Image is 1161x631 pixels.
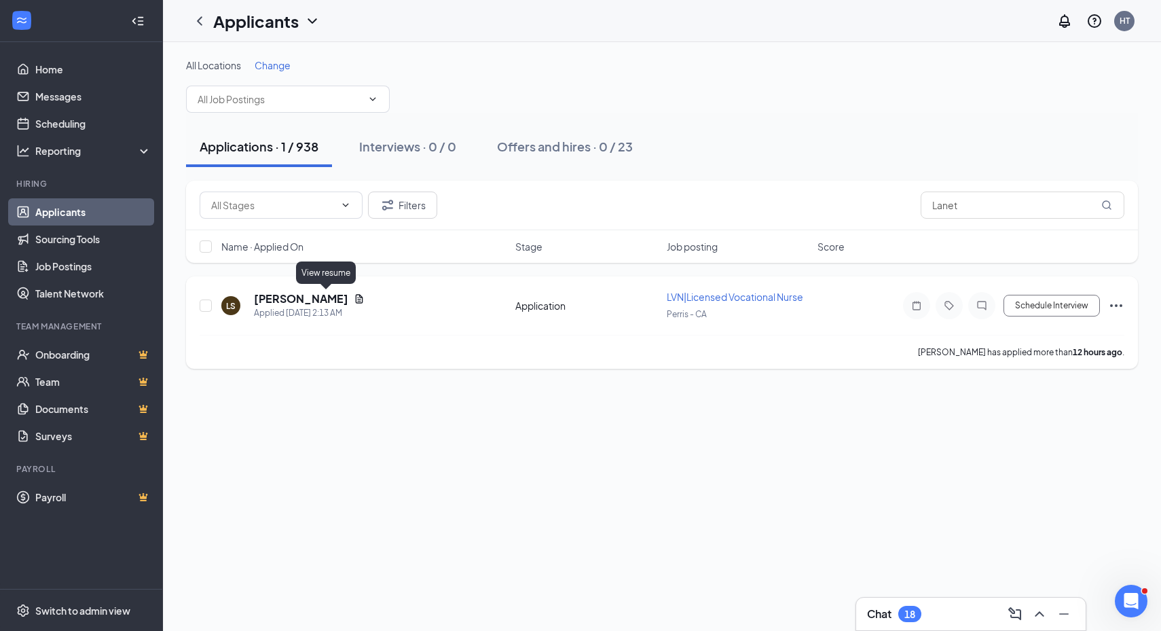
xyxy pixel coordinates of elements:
div: View resume [296,262,356,284]
div: Team Management [16,321,149,332]
svg: ChevronDown [367,94,378,105]
input: All Stages [211,198,335,213]
svg: Filter [380,197,396,213]
p: [PERSON_NAME] has applied more than . [918,346,1124,358]
iframe: Intercom live chat [1115,585,1147,617]
div: Hiring [16,178,149,190]
span: Stage [515,240,542,253]
svg: ChevronUp [1031,606,1048,622]
svg: Tag [941,300,957,311]
svg: Notifications [1056,13,1073,29]
div: 18 [904,609,915,620]
a: Applicants [35,198,151,226]
svg: WorkstreamLogo [15,14,29,27]
svg: Analysis [16,144,30,158]
input: All Job Postings [198,92,362,107]
svg: MagnifyingGlass [1101,200,1112,211]
svg: ChevronLeft [191,13,208,29]
button: ChevronUp [1029,603,1050,625]
a: DocumentsCrown [35,395,151,422]
svg: Document [354,293,365,304]
span: Change [255,59,291,71]
a: Home [35,56,151,83]
span: Name · Applied On [221,240,303,253]
svg: ChevronDown [340,200,351,211]
div: Application [515,299,659,312]
div: Payroll [16,463,149,475]
svg: ChatInactive [974,300,990,311]
a: Sourcing Tools [35,226,151,253]
h3: Chat [867,607,891,621]
a: Messages [35,83,151,110]
div: LS [226,300,236,312]
div: Applied [DATE] 2:13 AM [254,306,365,320]
div: Switch to admin view [35,604,130,617]
input: Search in applications [921,192,1124,219]
svg: Note [908,300,925,311]
button: ComposeMessage [1004,603,1026,625]
div: HT [1120,15,1130,26]
svg: ChevronDown [304,13,320,29]
span: Score [817,240,845,253]
svg: Ellipses [1108,298,1124,314]
span: LVN|Licensed Vocational Nurse [667,291,803,303]
a: Scheduling [35,110,151,137]
a: OnboardingCrown [35,341,151,368]
button: Minimize [1053,603,1075,625]
div: Offers and hires · 0 / 23 [497,138,633,155]
button: Schedule Interview [1003,295,1100,317]
svg: Collapse [131,14,145,28]
a: TeamCrown [35,368,151,395]
h5: [PERSON_NAME] [254,291,348,306]
span: All Locations [186,59,241,71]
a: PayrollCrown [35,484,151,511]
svg: QuestionInfo [1086,13,1103,29]
a: Job Postings [35,253,151,280]
div: Interviews · 0 / 0 [359,138,456,155]
div: Applications · 1 / 938 [200,138,318,155]
span: Perris - CA [667,309,707,319]
svg: Minimize [1056,606,1072,622]
svg: ComposeMessage [1007,606,1023,622]
a: Talent Network [35,280,151,307]
span: Job posting [667,240,718,253]
div: Reporting [35,144,152,158]
h1: Applicants [213,10,299,33]
b: 12 hours ago [1073,347,1122,357]
svg: Settings [16,604,30,617]
a: SurveysCrown [35,422,151,450]
button: Filter Filters [368,192,437,219]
